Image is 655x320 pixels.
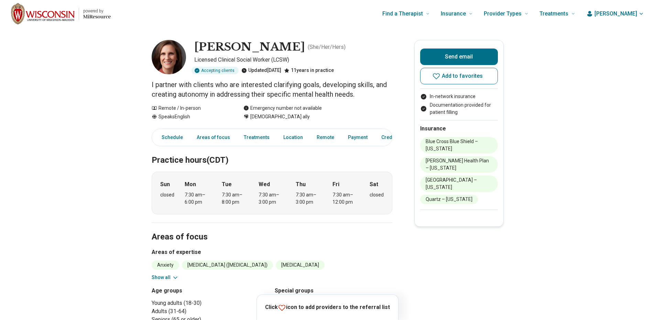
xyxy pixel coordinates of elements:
[160,180,170,189] strong: Sun
[153,130,187,145] a: Schedule
[279,130,307,145] a: Location
[152,172,392,214] div: When does the program meet?
[222,191,248,206] div: 7:30 am – 8:00 pm
[332,180,339,189] strong: Fri
[241,67,281,74] div: Updated [DATE]
[250,113,310,120] span: [DEMOGRAPHIC_DATA] ally
[11,3,111,25] a: Home page
[484,9,522,19] span: Provider Types
[370,191,384,199] div: closed
[160,191,174,199] div: closed
[240,130,274,145] a: Treatments
[243,105,322,112] div: Emergency number not available
[441,9,466,19] span: Insurance
[420,175,498,192] li: [GEOGRAPHIC_DATA] – [US_STATE]
[152,113,230,120] div: Speaks English
[185,191,211,206] div: 7:30 am – 6:00 pm
[152,138,392,166] h2: Practice hours (CDT)
[586,10,644,18] button: [PERSON_NAME]
[296,180,306,189] strong: Thu
[83,8,111,14] p: powered by
[370,180,378,189] strong: Sat
[332,191,359,206] div: 7:30 am – 12:00 pm
[275,287,392,295] h3: Special groups
[284,67,334,74] div: 11 years in practice
[313,130,338,145] a: Remote
[420,93,498,100] li: In-network insurance
[222,180,232,189] strong: Tue
[152,80,392,99] p: I partner with clients who are interested clarifying goals, developing skills, and creating auton...
[276,260,325,270] li: [MEDICAL_DATA]
[194,56,392,64] p: Licensed Clinical Social Worker (LCSW)
[259,180,270,189] strong: Wed
[152,40,186,74] img: Sarah Robinson, Licensed Clinical Social Worker (LCSW)
[182,260,273,270] li: [MEDICAL_DATA] ([MEDICAL_DATA])
[152,215,392,243] h2: Areas of focus
[192,67,239,74] div: Accepting clients
[442,73,483,79] span: Add to favorites
[420,68,498,84] button: Add to favorites
[420,49,498,65] button: Send email
[344,130,372,145] a: Payment
[265,303,390,312] p: Click icon to add providers to the referral list
[152,274,179,281] button: Show all
[194,40,305,54] h1: [PERSON_NAME]
[308,43,346,51] p: ( She/Her/Hers )
[420,137,498,153] li: Blue Cross Blue Shield – [US_STATE]
[382,9,423,19] span: Find a Therapist
[152,105,230,112] div: Remote / In-person
[420,102,498,116] li: Documentation provided for patient filling
[152,248,392,256] h3: Areas of expertise
[377,130,412,145] a: Credentials
[185,180,196,189] strong: Mon
[152,307,269,316] li: Adults (31-64)
[152,260,179,270] li: Anxiety
[152,299,269,307] li: Young adults (18-30)
[420,195,478,204] li: Quartz – [US_STATE]
[193,130,234,145] a: Areas of focus
[539,9,568,19] span: Treatments
[259,191,285,206] div: 7:30 am – 3:00 pm
[594,10,637,18] span: [PERSON_NAME]
[152,287,269,295] h3: Age groups
[420,125,498,133] h2: Insurance
[420,156,498,173] li: [PERSON_NAME] Health Plan – [US_STATE]
[296,191,322,206] div: 7:30 am – 3:00 pm
[420,93,498,116] ul: Payment options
